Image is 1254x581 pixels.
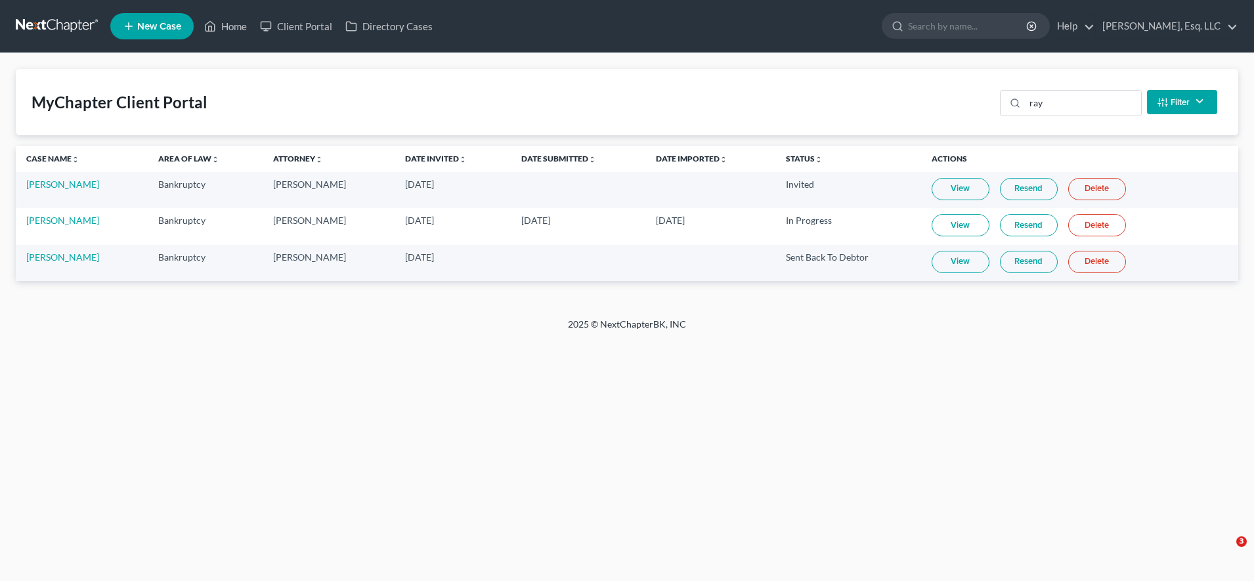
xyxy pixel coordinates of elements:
[405,251,434,263] span: [DATE]
[315,156,323,163] i: unfold_more
[1068,214,1126,236] a: Delete
[148,172,263,208] td: Bankruptcy
[253,318,1001,341] div: 2025 © NextChapterBK, INC
[1050,14,1094,38] a: Help
[211,156,219,163] i: unfold_more
[775,172,921,208] td: Invited
[1096,14,1238,38] a: [PERSON_NAME], Esq. LLC
[263,245,395,281] td: [PERSON_NAME]
[26,215,99,226] a: [PERSON_NAME]
[253,14,339,38] a: Client Portal
[263,172,395,208] td: [PERSON_NAME]
[932,178,989,200] a: View
[656,154,727,163] a: Date Importedunfold_more
[273,154,323,163] a: Attorneyunfold_more
[786,154,823,163] a: Statusunfold_more
[26,251,99,263] a: [PERSON_NAME]
[459,156,467,163] i: unfold_more
[720,156,727,163] i: unfold_more
[521,154,596,163] a: Date Submittedunfold_more
[1147,90,1217,114] button: Filter
[1236,536,1247,547] span: 3
[815,156,823,163] i: unfold_more
[921,146,1238,172] th: Actions
[932,251,989,273] a: View
[405,154,467,163] a: Date Invitedunfold_more
[1000,178,1058,200] a: Resend
[339,14,439,38] a: Directory Cases
[775,245,921,281] td: Sent Back To Debtor
[588,156,596,163] i: unfold_more
[1000,251,1058,273] a: Resend
[198,14,253,38] a: Home
[1000,214,1058,236] a: Resend
[148,245,263,281] td: Bankruptcy
[158,154,219,163] a: Area of Lawunfold_more
[1025,91,1141,116] input: Search...
[1068,178,1126,200] a: Delete
[775,208,921,244] td: In Progress
[405,215,434,226] span: [DATE]
[148,208,263,244] td: Bankruptcy
[1209,536,1241,568] iframe: Intercom live chat
[405,179,434,190] span: [DATE]
[908,14,1028,38] input: Search by name...
[263,208,395,244] td: [PERSON_NAME]
[32,92,207,113] div: MyChapter Client Portal
[137,22,181,32] span: New Case
[521,215,550,226] span: [DATE]
[1068,251,1126,273] a: Delete
[26,179,99,190] a: [PERSON_NAME]
[72,156,79,163] i: unfold_more
[932,214,989,236] a: View
[26,154,79,163] a: Case Nameunfold_more
[656,215,685,226] span: [DATE]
